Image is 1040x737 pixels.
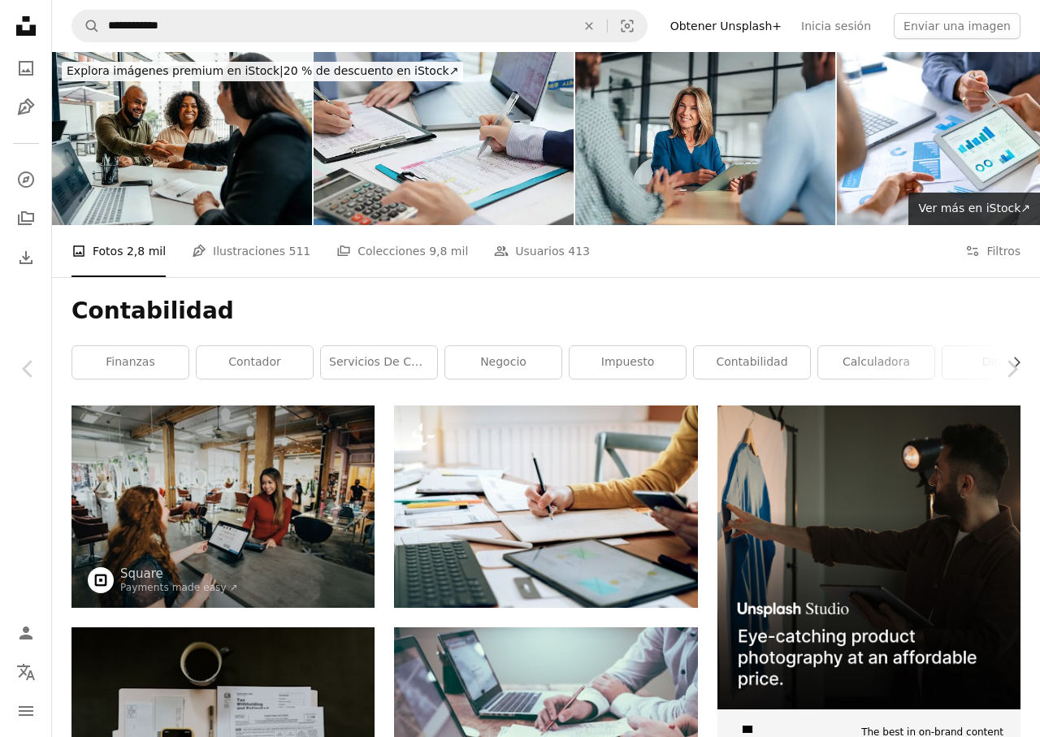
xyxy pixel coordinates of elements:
a: Siguiente [983,291,1040,447]
a: Ilustraciones 511 [192,225,310,277]
a: Square [120,566,238,582]
span: 511 [288,242,310,260]
span: 413 [568,242,590,260]
a: Finanzas [72,346,188,379]
button: Idioma [10,656,42,688]
a: Obtener Unsplash+ [661,13,791,39]
a: Ver más en iStock↗ [908,193,1040,225]
button: Buscar en Unsplash [72,11,100,41]
a: Explorar [10,163,42,196]
h1: Contabilidad [71,297,1020,326]
span: Ver más en iStock ↗ [918,202,1030,215]
a: Ilustraciones [10,91,42,124]
a: impuesto [570,346,686,379]
span: Explora imágenes premium en iStock | [67,64,284,77]
a: Persona sosteniendo el lápiz cerca de la computadora portátil [394,722,697,736]
button: Menú [10,695,42,727]
a: calculadora [818,346,934,379]
img: Dos mujeres cerca de las mesas [71,405,375,608]
a: Diseñador web trabajando en el desarrollo de aplicaciones de experiencia de usuario de sitios web. [394,499,697,514]
a: Historial de descargas [10,241,42,274]
button: Búsqueda visual [608,11,647,41]
a: Fotos [10,52,42,85]
a: Inicia sesión [791,13,881,39]
a: Servicios de contabilidad [321,346,437,379]
img: Pareja cerrando contrato inmobiliario con agente inmobiliario [52,52,312,225]
a: Colecciones [10,202,42,235]
form: Encuentra imágenes en todo el sitio [71,10,648,42]
a: Iniciar sesión / Registrarse [10,617,42,649]
button: Filtros [965,225,1020,277]
span: 9,8 mil [429,242,468,260]
img: Ve al perfil de Square [88,567,114,593]
div: Blocked (specific): div[data-ad="true"] [52,52,1040,225]
a: Colecciones 9,8 mil [336,225,468,277]
img: Diseñador web trabajando en el desarrollo de aplicaciones de experiencia de usuario de sitios web. [394,405,697,608]
a: Payments made easy ↗ [120,582,238,593]
a: negocio [445,346,561,379]
a: Explora imágenes premium en iStock|20 % de descuento en iStock↗ [52,52,473,91]
button: Borrar [571,11,607,41]
a: contabilidad [694,346,810,379]
img: Expert woman asian female people review data number costing managerial account prepare monthly ac... [314,52,574,225]
a: Dos mujeres cerca de las mesas [71,499,375,514]
a: Usuarios 413 [494,225,590,277]
div: 20 % de descuento en iStock ↗ [62,62,463,81]
a: contador [197,346,313,379]
img: Job interview [575,52,835,225]
button: Enviar una imagen [894,13,1020,39]
img: file-1715714098234-25b8b4e9d8faimage [717,405,1020,709]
